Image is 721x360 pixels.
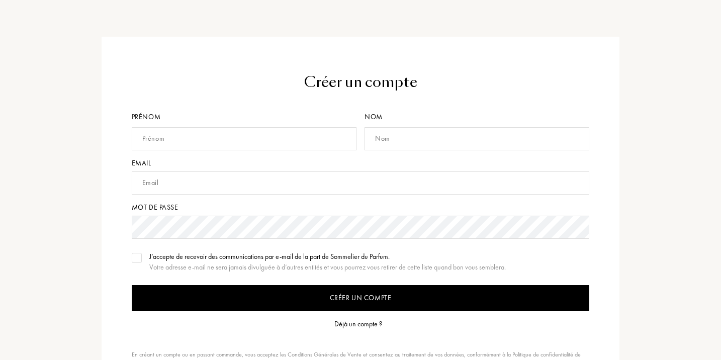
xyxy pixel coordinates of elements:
input: Email [132,171,590,195]
input: Créer un compte [132,285,590,311]
div: Votre adresse e-mail ne sera jamais divulguée à d’autres entités et vous pourrez vous retirer de ... [149,262,506,273]
div: Déjà un compte ? [334,319,382,329]
input: Nom [365,127,589,150]
a: Déjà un compte ? [334,319,387,329]
div: Prénom [132,112,360,122]
img: valide.svg [133,255,140,260]
div: Email [132,158,590,168]
div: J’accepte de recevoir des communications par e-mail de la part de Sommelier du Parfum. [149,251,506,262]
div: Créer un compte [132,72,590,93]
div: Nom [365,112,589,122]
input: Prénom [132,127,356,150]
div: Mot de passe [132,202,590,213]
